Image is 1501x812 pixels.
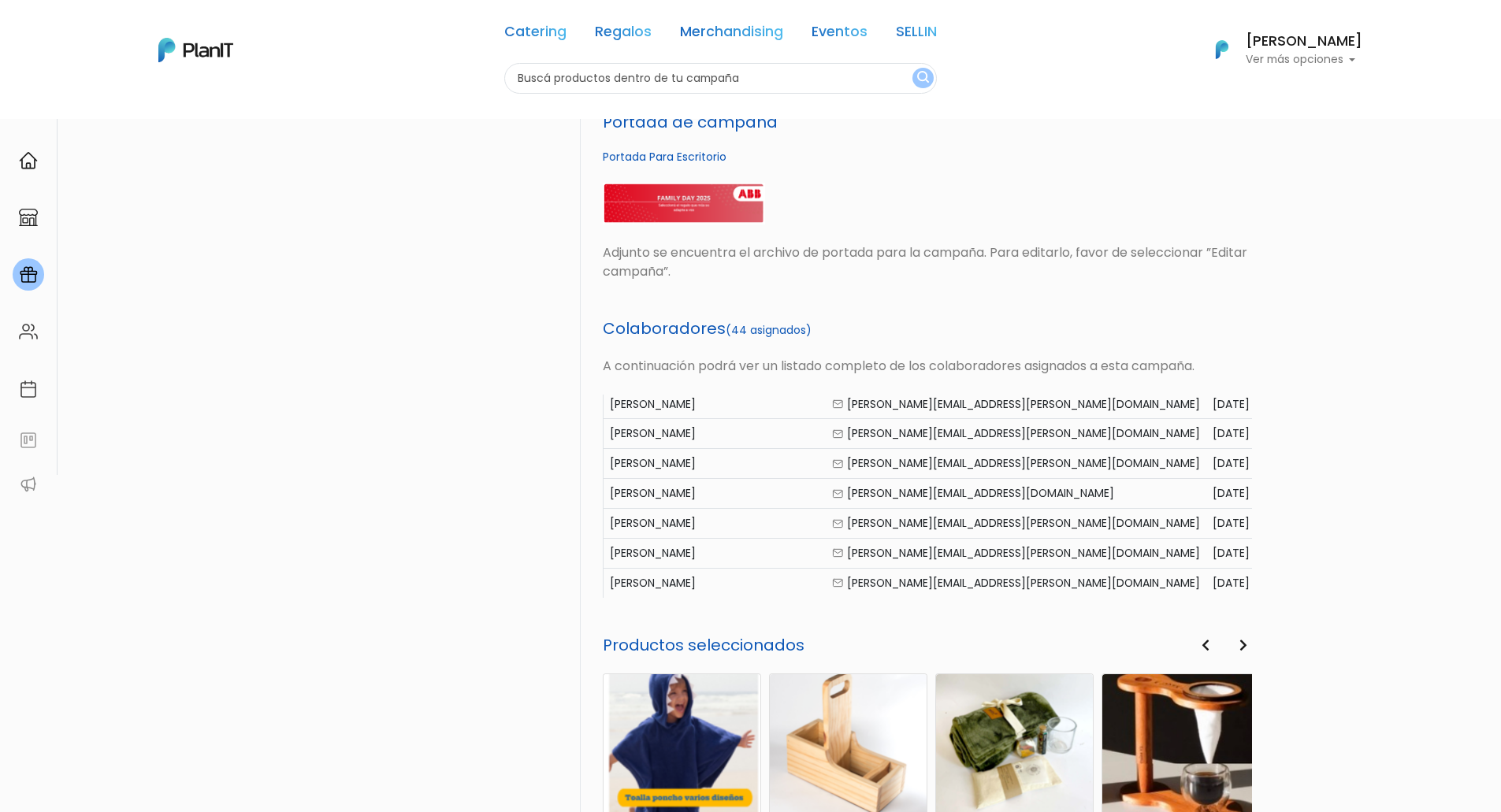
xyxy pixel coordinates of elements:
div: [PERSON_NAME][EMAIL_ADDRESS][PERSON_NAME][DOMAIN_NAME] [832,515,1200,532]
img: campaigns-02234683943229c281be62815700db0a1741e53638e28bf9629b52c665b00959.svg [19,265,38,284]
div: [DATE] [1213,545,1273,562]
div: [PERSON_NAME] [610,425,819,442]
p: Ver más opciones [1246,54,1362,65]
img: home-e721727adea9d79c4d83392d1f703f7f8bce08238fde08b1acbfd93340b81755.svg [19,151,38,170]
div: [PERSON_NAME] [610,485,819,502]
img: email-e55c09aa6c8f9f6eb5c8f3fb65cd82e5684b5d9eb5134d3f9629283c6a313748.svg [832,399,844,410]
span: (44 asignados) [726,322,812,338]
div: [PERSON_NAME] [610,575,819,591]
img: partners-52edf745621dab592f3b2c58e3bca9d71375a7ef29c3b500c9f145b62cc070d4.svg [19,475,38,494]
img: people-662611757002400ad9ed0e3c099ab2801c6687ba6c219adb57efc949bc21e19d.svg [19,322,38,341]
div: [PERSON_NAME][EMAIL_ADDRESS][PERSON_NAME][DOMAIN_NAME] [832,455,1200,472]
div: [DATE] [1213,515,1273,532]
img: calendar-87d922413cdce8b2cf7b7f5f62616a5cf9e4887200fb71536465627b3292af00.svg [19,380,38,399]
div: [PERSON_NAME][EMAIL_ADDRESS][PERSON_NAME][DOMAIN_NAME] [832,575,1200,591]
div: [PERSON_NAME][EMAIL_ADDRESS][PERSON_NAME][DOMAIN_NAME] [832,545,1200,562]
h5: Colaboradores [603,319,1252,338]
div: [DATE] [1213,455,1273,472]
p: Adjunto se encuentra el archivo de portada para la campaña. Para editarlo, favor de seleccionar ”... [603,243,1252,281]
img: search_button-432b6d5273f82d61273b3651a40e1bd1b912527efae98b1b7a1b2c0702e16a8d.svg [917,71,929,86]
h6: Portada Para Escritorio [603,150,1252,164]
div: [PERSON_NAME] [610,515,819,532]
a: Eventos [812,25,868,44]
div: ¿Necesitás ayuda? [81,15,227,46]
input: Buscá productos dentro de tu campaña [504,63,937,94]
div: [PERSON_NAME][EMAIL_ADDRESS][PERSON_NAME][DOMAIN_NAME] [832,425,1200,442]
div: [PERSON_NAME] [610,545,819,562]
h6: [PERSON_NAME] [1246,35,1362,49]
img: PlanIt Logo [1205,32,1239,67]
img: email-e55c09aa6c8f9f6eb5c8f3fb65cd82e5684b5d9eb5134d3f9629283c6a313748.svg [832,488,844,499]
h5: Productos seleccionados [603,636,1252,654]
img: email-e55c09aa6c8f9f6eb5c8f3fb65cd82e5684b5d9eb5134d3f9629283c6a313748.svg [832,577,844,588]
img: email-e55c09aa6c8f9f6eb5c8f3fb65cd82e5684b5d9eb5134d3f9629283c6a313748.svg [832,547,844,558]
div: [DATE] [1213,575,1273,591]
img: email-e55c09aa6c8f9f6eb5c8f3fb65cd82e5684b5d9eb5134d3f9629283c6a313748.svg [832,518,844,529]
img: PlanIt Logo [158,38,233,62]
div: [PERSON_NAME] [610,396,819,413]
div: [PERSON_NAME][EMAIL_ADDRESS][DOMAIN_NAME] [832,485,1200,502]
img: email-e55c09aa6c8f9f6eb5c8f3fb65cd82e5684b5d9eb5134d3f9629283c6a313748.svg [832,458,844,469]
button: PlanIt Logo [PERSON_NAME] Ver más opciones [1195,29,1362,70]
div: [DATE] [1213,425,1273,442]
p: A continuación podrá ver un listado completo de los colaboradores asignados a esta campaña. [603,357,1252,376]
img: Banners_web.png [603,183,765,224]
a: Merchandising [680,25,783,44]
img: marketplace-4ceaa7011d94191e9ded77b95e3339b90024bf715f7c57f8cf31f2d8c509eaba.svg [19,208,38,227]
div: [DATE] [1213,485,1273,502]
a: Regalos [595,25,652,44]
div: [PERSON_NAME] [610,455,819,472]
h5: Portada de campaña [603,113,1252,132]
a: Catering [504,25,567,44]
img: email-e55c09aa6c8f9f6eb5c8f3fb65cd82e5684b5d9eb5134d3f9629283c6a313748.svg [832,428,844,439]
div: [DATE] [1213,396,1273,413]
a: SELLIN [896,25,937,44]
div: [PERSON_NAME][EMAIL_ADDRESS][PERSON_NAME][DOMAIN_NAME] [832,396,1200,413]
img: feedback-78b5a0c8f98aac82b08bfc38622c3050aee476f2c9584af64705fc4e61158814.svg [19,431,38,450]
